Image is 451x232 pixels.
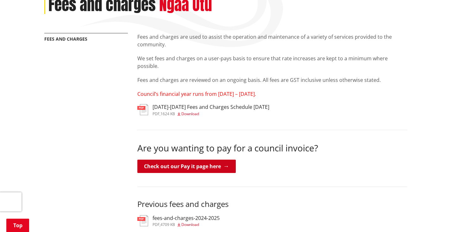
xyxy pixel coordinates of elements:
a: [DATE]-[DATE] Fees and Charges Schedule [DATE] pdf,1624 KB Download [137,104,269,116]
h3: fees-and-charges-2024-2025 [153,215,220,221]
h3: Previous fees and charges [137,200,407,209]
div: , [153,112,269,116]
p: We set fees and charges on a user-pays basis to ensure that rate increases are kept to a minimum ... [137,55,407,70]
span: pdf [153,222,160,227]
h3: [DATE]-[DATE] Fees and Charges Schedule [DATE] [153,104,269,110]
iframe: Messenger Launcher [422,205,445,228]
span: 4709 KB [160,222,175,227]
div: , [153,223,220,227]
p: Fees and charges are used to assist the operation and maintenance of a variety of services provid... [137,33,407,48]
span: Download [181,111,199,116]
span: Council’s financial year runs from [DATE] – [DATE]. [137,90,256,97]
img: document-pdf.svg [137,104,148,115]
a: fees-and-charges-2024-2025 pdf,4709 KB Download [137,215,220,227]
span: pdf [153,111,160,116]
img: document-pdf.svg [137,215,148,226]
span: Are you wanting to pay for a council invoice? [137,142,318,154]
a: Fees and charges [44,36,87,42]
p: Fees and charges are reviewed on an ongoing basis. All fees are GST inclusive unless otherwise st... [137,76,407,84]
span: Download [181,222,199,227]
a: Check out our Pay it page here [137,160,236,173]
span: 1624 KB [160,111,175,116]
a: Top [6,219,29,232]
